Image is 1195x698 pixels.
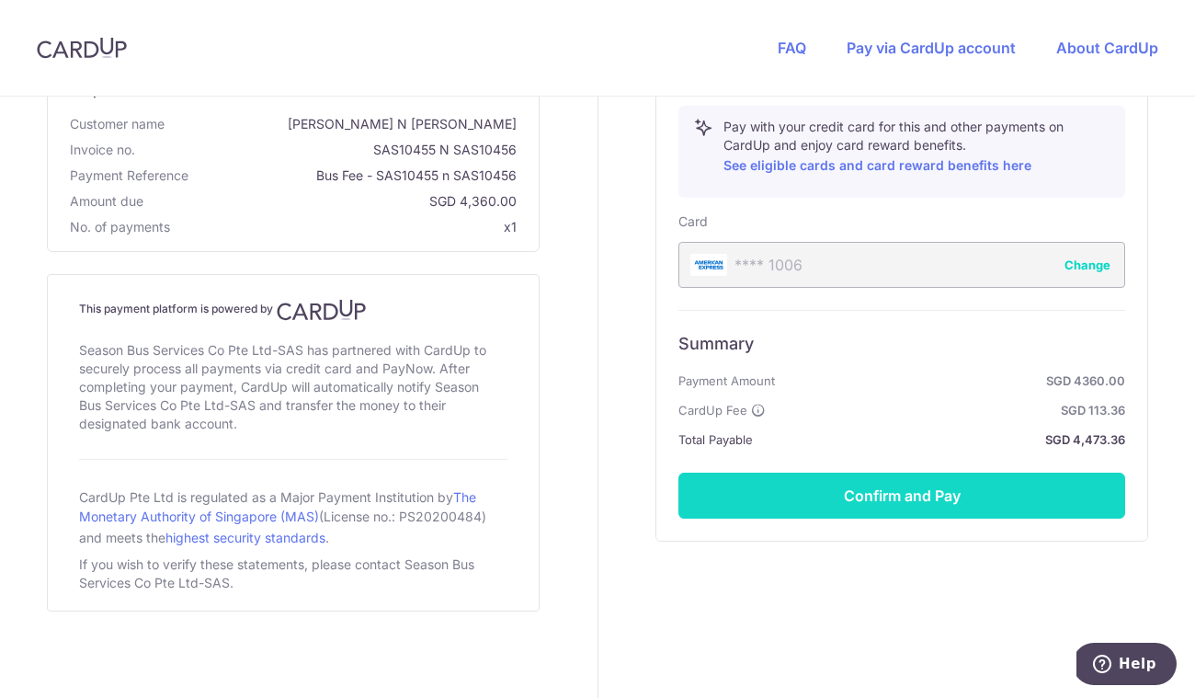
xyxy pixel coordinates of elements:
label: Card [678,212,708,231]
span: No. of payments [70,218,170,236]
strong: SGD 4,473.36 [760,429,1125,451]
span: Amount due [70,192,143,211]
span: CardUp Fee [678,399,747,421]
span: Payment Amount [678,370,775,392]
span: Invoice no. [70,141,135,159]
span: Bus Fee - SAS10455 n SAS10456 [196,166,517,185]
h4: This payment platform is powered by [79,299,507,321]
div: Season Bus Services Co Pte Ltd-SAS has partnered with CardUp to securely process all payments via... [79,338,507,437]
div: If you wish to verify these statements, please contact Season Bus Services Co Pte Ltd-SAS. [79,552,507,596]
a: See eligible cards and card reward benefits here [723,157,1031,173]
span: translation missing: en.payment_reference [70,167,188,183]
span: SAS10455 N SAS10456 [142,141,517,159]
img: CardUp [277,299,367,321]
a: About CardUp [1056,39,1158,57]
strong: SGD 113.36 [773,399,1125,421]
span: [PERSON_NAME] N [PERSON_NAME] [172,115,517,133]
a: FAQ [778,39,806,57]
span: Customer name [70,115,165,133]
h6: Summary [678,333,1125,355]
span: x1 [504,219,517,235]
a: highest security standards [165,530,325,545]
strong: SGD 4360.00 [782,370,1125,392]
a: Pay via CardUp account [847,39,1016,57]
img: CardUp [37,37,127,59]
div: CardUp Pte Ltd is regulated as a Major Payment Institution by (License no.: PS20200484) and meets... [79,482,507,552]
button: Confirm and Pay [678,473,1125,519]
button: Change [1064,256,1110,274]
span: Total Payable [678,429,753,451]
iframe: Opens a widget where you can find more information [1076,643,1177,689]
span: SGD 4,360.00 [151,192,517,211]
p: Pay with your credit card for this and other payments on CardUp and enjoy card reward benefits. [723,118,1110,177]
